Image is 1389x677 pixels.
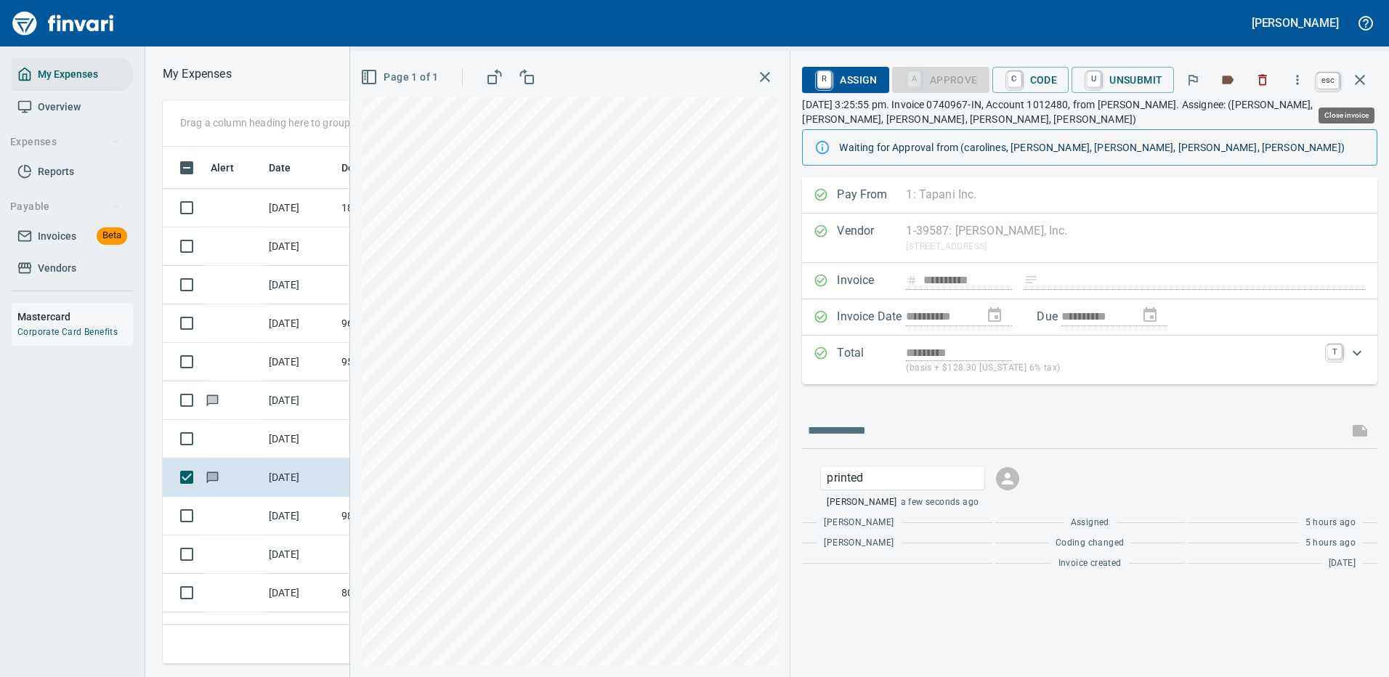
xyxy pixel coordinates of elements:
td: 95532.1110094 [336,343,466,381]
span: Description [341,159,396,177]
span: Unsubmit [1083,68,1162,92]
p: Drag a column heading here to group the table [180,115,393,130]
a: T [1327,344,1342,359]
td: 80625-1 [336,574,466,612]
button: Page 1 of 1 [357,64,444,91]
button: [PERSON_NAME] [1248,12,1343,34]
a: R [817,71,831,87]
span: Has messages [205,472,220,482]
p: [DATE] 3:25:55 pm. Invoice 0740967-IN, Account 1012480, from [PERSON_NAME]. Assignee: ([PERSON_NA... [802,97,1377,126]
a: My Expenses [12,58,133,91]
span: Assigned [1071,516,1109,530]
span: My Expenses [38,65,98,84]
button: Labels [1212,64,1244,96]
span: Code [1004,68,1058,92]
span: Vendors [38,259,76,277]
td: [DATE] [263,420,336,458]
h6: Mastercard [17,309,133,325]
span: Payable [10,198,120,216]
button: More [1281,64,1313,96]
a: Vendors [12,252,133,285]
p: printed [827,469,979,487]
td: 96054.2535024 [336,304,466,343]
a: Reports [12,155,133,188]
span: Page 1 of 1 [363,68,438,86]
td: [DATE] [263,343,336,381]
div: Coding Required [892,73,989,85]
p: Total [837,344,906,376]
td: [DATE] [263,535,336,574]
span: This records your message into the invoice and notifies anyone mentioned [1343,413,1377,448]
span: [PERSON_NAME] [824,516,894,530]
td: [DATE] [263,612,336,651]
span: Invoice created [1058,556,1122,571]
button: Expenses [4,129,126,155]
span: Expenses [10,133,120,151]
span: Coding changed [1056,536,1125,551]
div: Click for options [821,466,984,490]
span: 5 hours ago [1305,516,1356,530]
nav: breadcrumb [163,65,232,83]
img: Finvari [9,6,118,41]
span: [DATE] [1329,556,1356,571]
p: My Expenses [163,65,232,83]
td: [DATE] [263,458,336,497]
td: [DATE] [263,381,336,420]
a: esc [1317,73,1339,89]
a: Corporate Card Benefits [17,327,118,337]
span: Date [269,159,291,177]
span: [PERSON_NAME] [824,536,894,551]
a: C [1008,71,1021,87]
span: Assign [814,68,877,92]
button: Payable [4,193,126,220]
a: Overview [12,91,133,123]
span: Beta [97,227,127,244]
button: CCode [992,67,1069,93]
button: RAssign [802,67,888,93]
div: Expand [802,336,1377,384]
p: (basis + $128.30 [US_STATE] 6% tax) [906,361,1319,376]
span: Date [269,159,310,177]
a: InvoicesBeta [12,220,133,253]
td: [DATE] [263,574,336,612]
td: [DATE] [263,497,336,535]
button: UUnsubmit [1072,67,1174,93]
div: Waiting for Approval from (carolines, [PERSON_NAME], [PERSON_NAME], [PERSON_NAME], [PERSON_NAME]) [839,134,1365,161]
span: Has messages [205,395,220,405]
span: Description [341,159,415,177]
a: U [1087,71,1101,87]
span: Alert [211,159,234,177]
span: [PERSON_NAME] [827,495,896,510]
span: a few seconds ago [901,495,979,510]
span: Invoices [38,227,76,246]
span: Reports [38,163,74,181]
span: Alert [211,159,253,177]
button: Flag [1177,64,1209,96]
td: 18940634015 [336,189,466,227]
span: Overview [38,98,81,116]
td: [DATE] [263,266,336,304]
td: [DATE] [263,189,336,227]
td: [DATE] [263,227,336,266]
td: [DATE] [263,304,336,343]
td: 98176 [336,497,466,535]
h5: [PERSON_NAME] [1252,15,1339,31]
span: 5 hours ago [1305,536,1356,551]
